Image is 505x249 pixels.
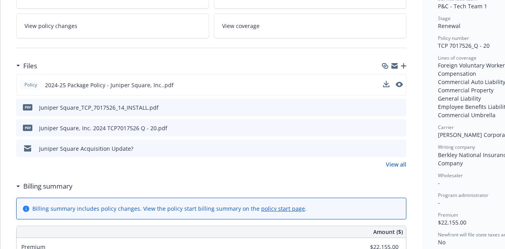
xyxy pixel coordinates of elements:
[438,192,488,198] span: Program administrator
[39,124,167,132] div: Juniper Square, Inc. 2024 TCP7017526 Q - 20.pdf
[396,82,403,87] button: preview file
[438,199,440,206] span: -
[383,124,390,132] button: download file
[45,81,174,89] span: 2024-25 Package Policy - Juniper Square, Inc..pdf
[23,61,37,71] h3: Files
[24,22,77,30] span: View policy changes
[214,13,407,38] a: View coverage
[438,219,466,226] span: $22,155.00
[438,124,454,131] span: Carrier
[438,144,475,150] span: Writing company
[383,81,389,89] button: download file
[32,204,307,213] div: Billing summary includes policy changes. View the policy start billing summary on the .
[396,124,403,132] button: preview file
[383,103,390,112] button: download file
[386,160,406,168] a: View all
[383,144,390,153] button: download file
[16,13,209,38] a: View policy changes
[438,212,458,218] span: Premium
[16,181,73,191] div: Billing summary
[23,125,32,131] span: pdf
[438,238,445,246] span: No
[373,228,403,236] span: Amount ($)
[438,42,490,49] span: TCP 7017526_Q - 20
[438,179,440,187] span: -
[16,61,37,71] div: Files
[222,22,260,30] span: View coverage
[438,22,460,30] span: Renewal
[396,144,403,153] button: preview file
[39,103,159,112] div: Juniper Square_TCP_7017526_14_INSTALL.pdf
[396,81,403,89] button: preview file
[438,2,487,10] span: P&C - Tech Team 1
[438,54,477,61] span: Lines of coverage
[438,15,451,22] span: Stage
[438,35,469,41] span: Policy number
[23,81,39,88] span: Policy
[39,144,133,153] div: Juniper Square Acquisition Update?
[438,172,463,179] span: Wholesaler
[23,181,73,191] h3: Billing summary
[261,205,305,212] a: policy start page
[23,104,32,110] span: pdf
[383,81,389,87] button: download file
[396,103,403,112] button: preview file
